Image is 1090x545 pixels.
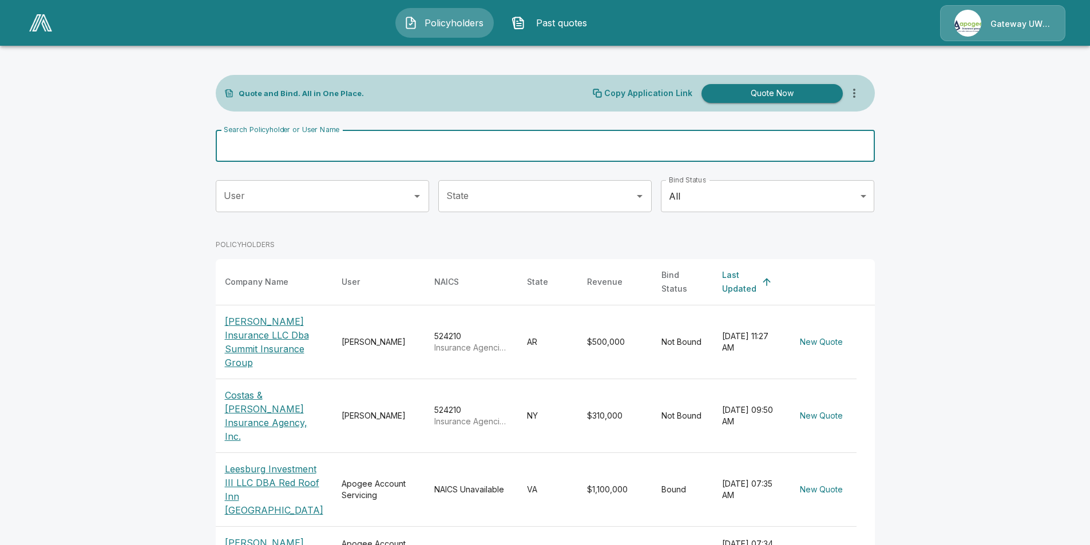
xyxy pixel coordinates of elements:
p: Insurance Agencies and Brokerages [434,416,509,427]
div: Last Updated [722,268,756,296]
td: [DATE] 11:27 AM [713,305,786,379]
p: Quote and Bind. All in One Place. [239,90,364,97]
button: New Quote [795,332,847,353]
button: Past quotes IconPast quotes [503,8,601,38]
p: Copy Application Link [604,89,692,97]
td: Bound [652,453,713,527]
button: Policyholders IconPolicyholders [395,8,494,38]
div: All [661,180,874,212]
button: New Quote [795,405,847,427]
td: $500,000 [578,305,652,379]
td: [DATE] 07:35 AM [713,453,786,527]
img: Policyholders Icon [404,16,418,30]
div: [PERSON_NAME] [342,336,416,348]
button: Open [632,188,648,204]
td: [DATE] 09:50 AM [713,379,786,453]
p: Leesburg Investment III LLC DBA Red Roof Inn [GEOGRAPHIC_DATA] [225,462,323,517]
td: $1,100,000 [578,453,652,527]
td: Not Bound [652,305,713,379]
p: Costas & [PERSON_NAME] Insurance Agency, Inc. [225,388,323,443]
button: more [843,82,866,105]
a: Quote Now [697,84,843,103]
th: Bind Status [652,259,713,305]
td: VA [518,453,578,527]
td: $310,000 [578,379,652,453]
p: POLICYHOLDERS [216,240,275,250]
button: New Quote [795,479,847,500]
td: AR [518,305,578,379]
div: NAICS [434,275,459,289]
div: Apogee Account Servicing [342,478,416,501]
p: Insurance Agencies and Brokerages [434,342,509,353]
p: [PERSON_NAME] Insurance LLC Dba Summit Insurance Group [225,315,323,369]
div: 524210 [434,331,509,353]
span: Policyholders [422,16,485,30]
button: Quote Now [701,84,843,103]
div: Revenue [587,275,623,289]
button: Open [409,188,425,204]
label: Search Policyholder or User Name [224,125,339,134]
div: User [342,275,360,289]
td: NY [518,379,578,453]
td: NAICS Unavailable [425,453,518,527]
img: Past quotes Icon [512,16,525,30]
label: Bind Status [669,175,706,185]
span: Past quotes [530,16,593,30]
div: 524210 [434,404,509,427]
img: AA Logo [29,14,52,31]
div: State [527,275,548,289]
div: [PERSON_NAME] [342,410,416,421]
td: Not Bound [652,379,713,453]
div: Company Name [225,275,288,289]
